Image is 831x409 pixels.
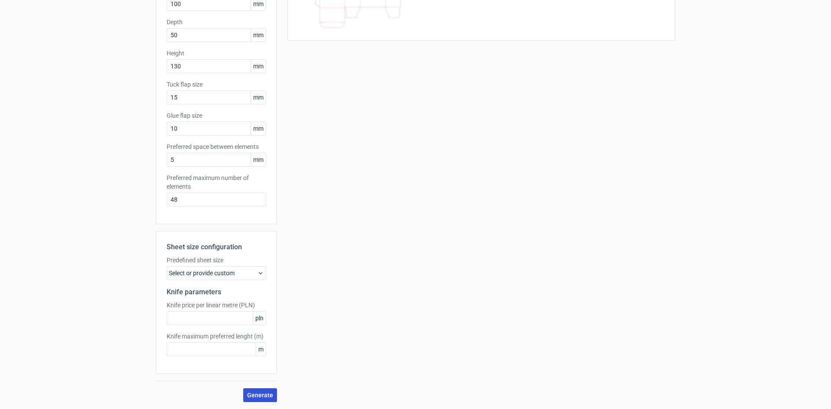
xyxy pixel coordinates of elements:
span: mm [251,153,266,166]
span: mm [251,91,266,104]
label: Depth [167,18,266,26]
label: Preferred space between elements [167,142,266,151]
label: Predefined sheet size [167,256,266,264]
label: Glue flap size [167,111,266,120]
h2: Sheet size configuration [167,242,266,252]
span: Generate [247,392,273,398]
label: Knife maximum preferred lenght (m) [167,332,266,341]
h2: Knife parameters [167,287,266,297]
div: Select or provide custom [167,266,266,280]
span: pln [253,312,266,325]
button: Generate [243,388,277,402]
span: mm [251,60,266,73]
label: Preferred maximum number of elements [167,174,266,191]
span: mm [251,122,266,135]
label: Knife price per linear metre (PLN) [167,301,266,309]
span: m [256,343,266,356]
span: mm [251,29,266,42]
label: Height [167,49,266,58]
label: Tuck flap size [167,80,266,89]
